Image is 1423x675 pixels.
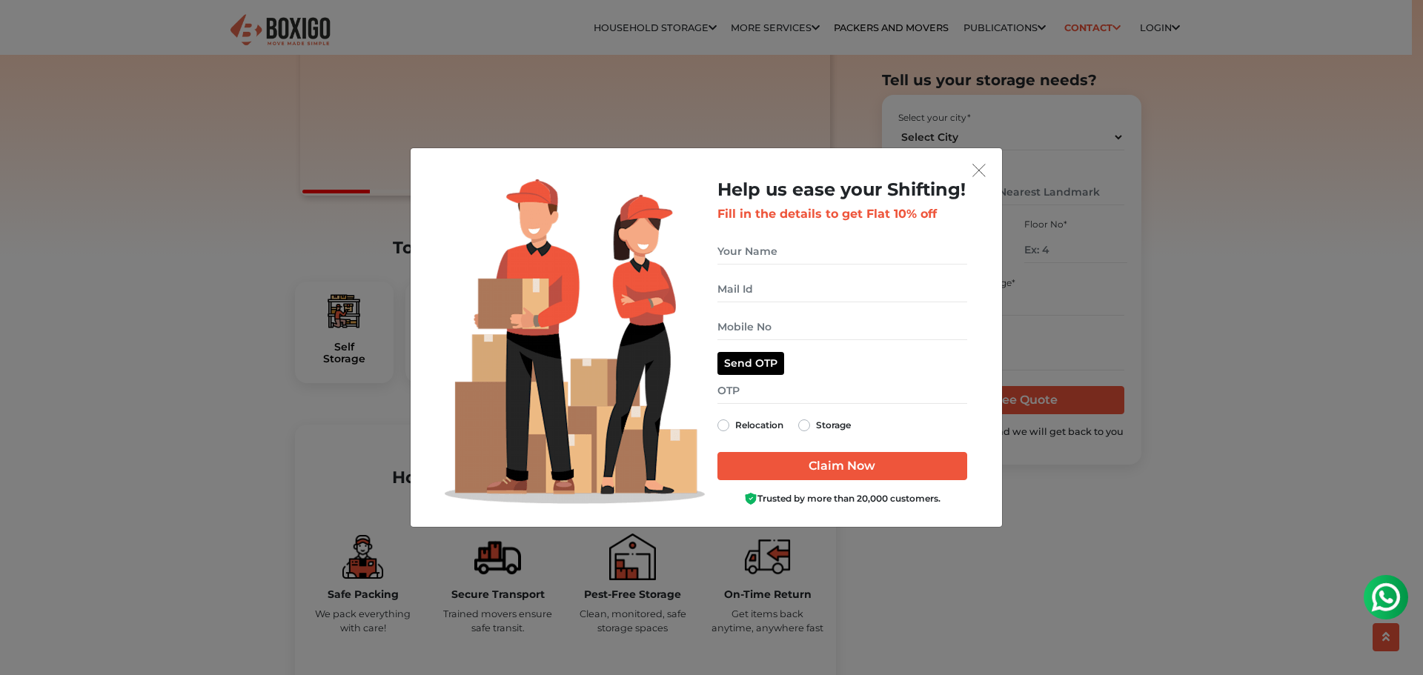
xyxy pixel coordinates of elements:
[717,239,967,265] input: Your Name
[717,276,967,302] input: Mail Id
[717,314,967,340] input: Mobile No
[445,179,706,504] img: Lead Welcome Image
[717,352,784,375] button: Send OTP
[972,164,986,177] img: exit
[717,207,967,221] h3: Fill in the details to get Flat 10% off
[717,179,967,201] h2: Help us ease your Shifting!
[15,15,44,44] img: whatsapp-icon.svg
[717,378,967,404] input: OTP
[717,492,967,506] div: Trusted by more than 20,000 customers.
[816,416,851,434] label: Storage
[717,452,967,480] input: Claim Now
[735,416,783,434] label: Relocation
[744,492,757,505] img: Boxigo Customer Shield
